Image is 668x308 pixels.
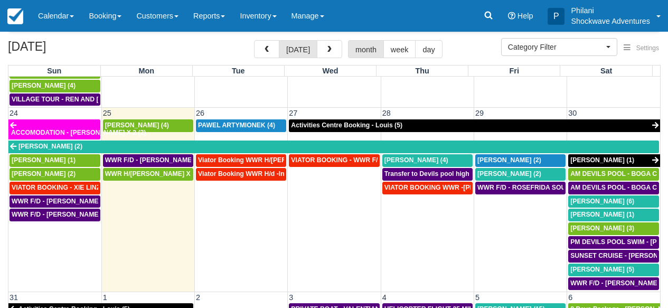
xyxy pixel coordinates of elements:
a: WWR F/D - [PERSON_NAME] X 2 (2) [10,209,100,221]
span: Category Filter [508,42,604,52]
span: Thu [415,67,429,75]
button: day [415,40,442,58]
span: 5 [474,293,481,302]
span: VIATOR BOOKING WWR -[PERSON_NAME] X2 (2) [384,184,537,191]
span: 26 [195,109,205,117]
span: [PERSON_NAME] (6) [570,198,634,205]
span: WWR F/D - [PERSON_NAME] 1 (1) [12,198,116,205]
div: P [548,8,564,25]
a: [PERSON_NAME] (2) [8,141,659,153]
a: VIATOR BOOKING - XIE LINZHEN X4 (4) [10,182,100,194]
button: month [348,40,384,58]
a: WWR H/[PERSON_NAME] X 3 (3) [103,168,193,181]
span: ACCOMODATION - [PERSON_NAME] X 2 (2) [11,129,146,136]
a: PAWEL ARTYMIONEK (4) [196,119,286,132]
a: AM DEVILS POOL - BOGA CHITE X 1 (1) [568,168,659,181]
span: VIATOR BOOKING - WWR F/D [PERSON_NAME] X 2 (3) [291,156,459,164]
span: Help [518,12,533,20]
span: Transfer to Devils pool high tea- [PERSON_NAME] X4 (4) [384,170,558,178]
span: Viator Booking WWR H/[PERSON_NAME] X 8 (8) [198,156,346,164]
span: 31 [8,293,19,302]
a: [PERSON_NAME] (3) [568,222,659,235]
span: WWR F/D - ROSEFRIDA SOUER X 2 (2) [477,184,596,191]
a: [PERSON_NAME] (2) [10,168,100,181]
button: Settings [617,41,665,56]
span: 6 [567,293,573,302]
span: [PERSON_NAME] (2) [18,143,82,150]
span: [PERSON_NAME] (5) [570,266,634,273]
span: 25 [102,109,112,117]
p: Philani [571,5,650,16]
span: [PERSON_NAME] (4) [384,156,448,164]
a: [PERSON_NAME] (4) [103,119,193,132]
span: [PERSON_NAME] (4) [105,122,169,129]
span: WWR F/D - [PERSON_NAME] X 2 (2) [12,211,122,218]
span: PAWEL ARTYMIONEK (4) [198,122,275,129]
span: [PERSON_NAME] (4) [12,82,76,89]
a: VIATOR BOOKING - WWR F/D [PERSON_NAME] X 2 (3) [289,154,379,167]
span: VIATOR BOOKING - XIE LINZHEN X4 (4) [12,184,134,191]
a: [PERSON_NAME] (1) [568,154,660,167]
button: [DATE] [279,40,317,58]
i: Help [508,12,515,20]
span: 28 [381,109,392,117]
a: [PERSON_NAME] (1) [568,209,659,221]
span: [PERSON_NAME] (3) [570,225,634,232]
a: VILLAGE TOUR - REN AND [PERSON_NAME] X4 (4) [10,94,100,106]
h2: [DATE] [8,40,142,60]
span: Tue [232,67,245,75]
span: [PERSON_NAME] (2) [477,170,541,178]
img: checkfront-main-nav-mini-logo.png [7,8,23,24]
a: [PERSON_NAME] (2) [475,154,566,167]
a: Transfer to Devils pool high tea- [PERSON_NAME] X4 (4) [382,168,473,181]
span: 29 [474,109,485,117]
a: WWR F/D - [PERSON_NAME] (5) [103,154,193,167]
a: Activities Centre Booking - Louis (5) [289,119,660,132]
span: Settings [636,44,659,52]
a: WWR F/D - ROSEFRIDA SOUER X 2 (2) [475,182,566,194]
span: 27 [288,109,298,117]
button: week [383,40,416,58]
span: [PERSON_NAME] (1) [12,156,76,164]
a: [PERSON_NAME] (4) [10,80,100,92]
span: 2 [195,293,201,302]
span: 24 [8,109,19,117]
span: Activities Centre Booking - Louis (5) [291,122,402,129]
span: 30 [567,109,578,117]
span: Sun [47,67,61,75]
span: WWR H/[PERSON_NAME] X 3 (3) [105,170,205,178]
a: AM DEVILS POOL - BOGA CHITE X 1 (1) [568,182,659,194]
button: Category Filter [501,38,617,56]
a: [PERSON_NAME] (5) [568,264,659,276]
span: [PERSON_NAME] (1) [570,156,634,164]
span: [PERSON_NAME] (1) [570,211,634,218]
a: WWR F/D - [PERSON_NAME] 1 (1) [10,195,100,208]
a: [PERSON_NAME] (4) [382,154,473,167]
span: [PERSON_NAME] (2) [477,156,541,164]
a: [PERSON_NAME] (6) [568,195,659,208]
span: Sat [600,67,612,75]
span: 3 [288,293,294,302]
a: WWR F/D - [PERSON_NAME] [PERSON_NAME] OHKKA X1 (1) [568,277,659,290]
span: Viator Booking WWR H/d -Inchbald [PERSON_NAME] X 4 (4) [198,170,382,178]
a: PM DEVILS POOL SWIM - [PERSON_NAME] X 2 (2) [568,236,659,249]
span: WWR F/D - [PERSON_NAME] (5) [105,156,204,164]
a: [PERSON_NAME] (2) [475,168,566,181]
p: Shockwave Adventures [571,16,650,26]
a: VIATOR BOOKING WWR -[PERSON_NAME] X2 (2) [382,182,473,194]
a: ACCOMODATION - [PERSON_NAME] X 2 (2) [8,119,100,139]
span: Fri [510,67,519,75]
a: Viator Booking WWR H/d -Inchbald [PERSON_NAME] X 4 (4) [196,168,286,181]
span: [PERSON_NAME] (2) [12,170,76,178]
span: Mon [138,67,154,75]
span: Wed [322,67,338,75]
a: Viator Booking WWR H/[PERSON_NAME] X 8 (8) [196,154,286,167]
a: SUNSET CRUISE - [PERSON_NAME] X1 (5) [568,250,659,263]
span: 4 [381,293,388,302]
span: 1 [102,293,108,302]
a: [PERSON_NAME] (1) [10,154,100,167]
span: VILLAGE TOUR - REN AND [PERSON_NAME] X4 (4) [12,96,170,103]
